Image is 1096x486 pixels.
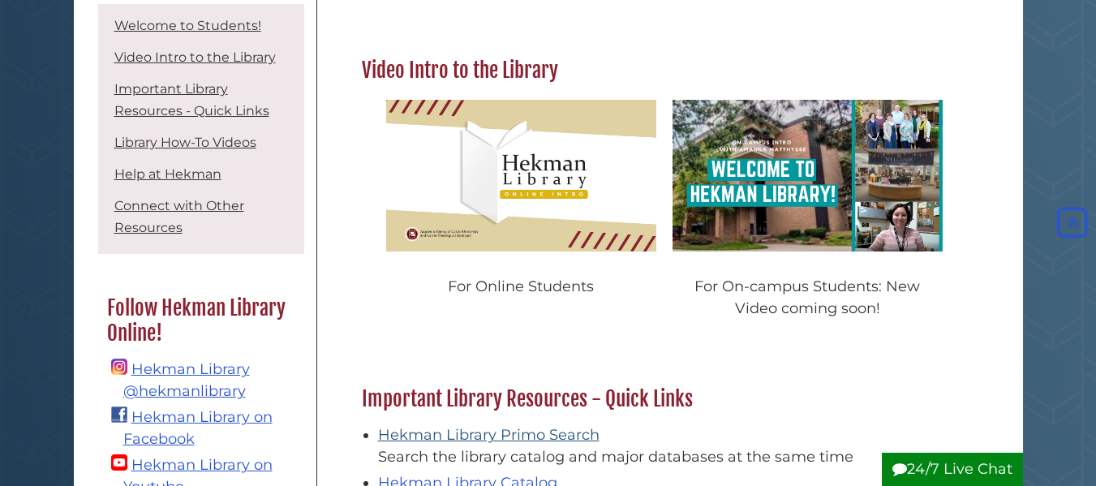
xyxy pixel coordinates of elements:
p: For On-campus Students: New Video coming soon! [673,276,943,320]
a: Important Library Resources - Quick Links [114,81,269,118]
h2: Video Intro to the Library [354,58,974,84]
h2: Important Library Resources - Quick Links [354,386,974,412]
a: Help at Hekman [114,166,221,182]
p: For Online Students [386,276,656,298]
a: Connect with Other Resources [114,198,244,235]
a: Hekman Library on Facebook [123,408,273,448]
h2: Follow Hekman Library Online! [99,295,302,346]
a: Video Intro to the Library [114,49,276,65]
a: Hekman Library Primo Search [378,426,600,444]
a: Hekman Library @hekmanlibrary [123,360,250,400]
a: Library How-To Videos [114,135,256,150]
a: Welcome to Students! [114,18,261,33]
div: Search the library catalog and major databases at the same time [378,446,966,468]
a: Back to Top [1053,213,1092,231]
button: 24/7 Live Chat [882,453,1023,486]
div: slideshow [378,92,951,336]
